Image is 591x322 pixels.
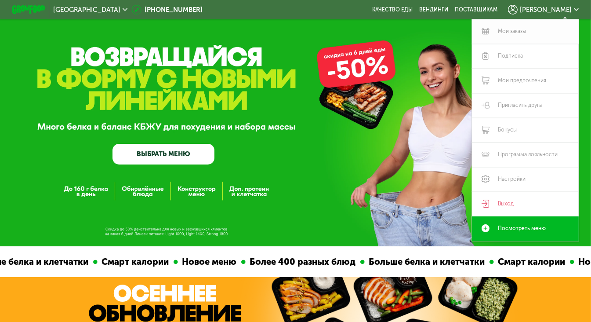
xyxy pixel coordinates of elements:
a: Выход [472,192,579,216]
span: [PERSON_NAME] [520,7,572,13]
a: Пригласить друга [472,93,579,118]
a: [PHONE_NUMBER] [132,5,203,15]
span: [GEOGRAPHIC_DATA] [53,7,120,13]
div: поставщикам [455,7,497,13]
a: Настройки [472,167,579,192]
div: Более 400 разных блюд [245,255,360,269]
a: Вендинги [419,7,448,13]
div: Больше белка и клетчатки [364,255,489,269]
a: Программа лояльности [472,143,579,167]
a: Бонусы [472,118,579,143]
div: Новое меню [178,255,241,269]
a: Мои предпочтения [472,69,579,93]
a: Мои заказы [472,19,579,44]
a: Качество еды [372,7,413,13]
div: Смарт калории [97,255,173,269]
a: Посмотреть меню [472,216,579,241]
a: Подписка [472,44,579,69]
a: ВЫБРАТЬ МЕНЮ [112,144,215,165]
div: Смарт калории [493,255,569,269]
